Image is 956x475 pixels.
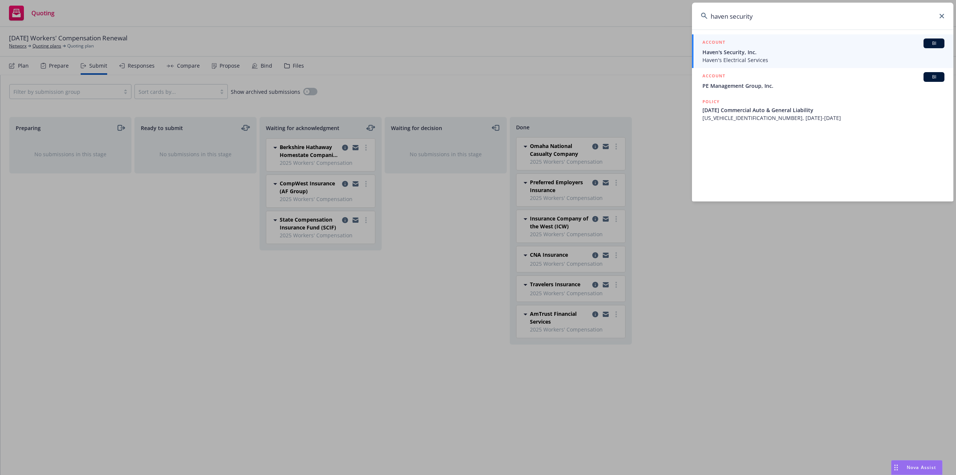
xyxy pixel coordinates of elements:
button: Nova Assist [891,460,943,475]
h5: ACCOUNT [702,72,725,81]
a: ACCOUNTBIHaven's Security, Inc.Haven's Electrical Services [692,34,953,68]
span: Haven's Electrical Services [702,56,944,64]
a: POLICY[DATE] Commercial Auto & General Liability[US_VEHICLE_IDENTIFICATION_NUMBER], [DATE]-[DATE] [692,94,953,126]
div: Drag to move [891,460,901,475]
span: Haven's Security, Inc. [702,48,944,56]
span: [US_VEHICLE_IDENTIFICATION_NUMBER], [DATE]-[DATE] [702,114,944,122]
span: BI [926,40,941,47]
h5: POLICY [702,98,720,105]
span: Nova Assist [907,464,936,471]
span: [DATE] Commercial Auto & General Liability [702,106,944,114]
a: ACCOUNTBIPE Management Group, Inc. [692,68,953,94]
span: PE Management Group, Inc. [702,82,944,90]
h5: ACCOUNT [702,38,725,47]
input: Search... [692,3,953,30]
span: BI [926,74,941,80]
